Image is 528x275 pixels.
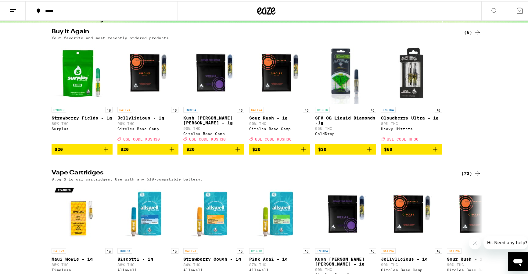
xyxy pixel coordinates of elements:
p: HYBRID [315,106,330,111]
h2: Vape Cartridges [52,169,451,176]
p: 89% THC [381,120,442,124]
p: 90% THC [183,125,244,129]
img: Circles Base Camp - Kush Berry Bliss - 1g [315,183,376,244]
p: 1g [105,247,113,252]
p: Pink Acai - 1g [249,255,310,260]
p: Strawberry Fields - 1g [52,114,113,119]
img: Allswell - Biscotti - 1g [117,183,178,244]
p: SATIVA [117,106,132,111]
p: 0.5g & 1g oil cartridges, Use with any 510-compatible battery. [52,176,203,180]
img: GoldDrop - SFV OG Liquid Diamonds -1g [317,42,375,103]
a: Open page for SFV OG Liquid Diamonds -1g from GoldDrop [315,42,376,143]
p: HYBRID [52,106,66,111]
p: Jellylicious - 1g [117,114,178,119]
p: 88% THC [117,262,178,266]
p: Sour Rush - 1g [249,114,310,119]
p: 90% THC [381,262,442,266]
div: Circles Base Camp [381,267,442,271]
div: Allswell [117,267,178,271]
span: USE CODE HH30 [387,136,418,140]
p: 1g [369,106,376,111]
img: Surplus - Strawberry Fields - 1g [52,42,113,103]
div: Heavy Hitters [381,126,442,130]
p: INDICA [117,247,132,252]
img: Allswell - Strawberry Cough - 1g [183,183,244,244]
p: 1g [105,106,113,111]
button: Add to bag [315,143,376,153]
a: (72) [461,169,481,176]
p: 1g [435,247,442,252]
p: INDICA [315,247,330,252]
span: USE CODE KUSH30 [255,136,292,140]
p: Sour Rush - 1g [447,255,508,260]
p: Jellylicious - 1g [381,255,442,260]
span: USE CODE KUSH30 [189,136,226,140]
p: 1g [237,247,244,252]
p: 85% THC [52,262,113,266]
p: 90% THC [117,120,178,124]
p: 90% THC [447,262,508,266]
p: 1g [435,106,442,111]
p: Cloudberry Ultra - 1g [381,114,442,119]
p: 1g [171,247,178,252]
a: Open page for Strawberry Fields - 1g from Surplus [52,42,113,143]
a: Open page for Cloudberry Ultra - 1g from Heavy Hitters [381,42,442,143]
img: Circles Base Camp - Jellylicious - 1g [381,183,442,244]
img: Circles Base Camp - Sour Rush - 1g [447,183,508,244]
p: HYBRID [249,247,264,252]
img: Circles Base Camp - Jellylicious - 1g [117,42,178,103]
p: 1g [303,106,310,111]
p: Your favorite and most recently ordered products. [52,35,171,39]
div: Circles Base Camp [117,126,178,130]
span: $30 [318,146,326,151]
p: 1g [171,106,178,111]
p: 90% THC [315,266,376,270]
a: Open page for Kush Berry Bliss - 1g from Circles Base Camp [183,42,244,143]
div: Circles Base Camp [183,130,244,134]
p: SATIVA [381,247,396,252]
p: SATIVA [447,247,462,252]
img: Circles Base Camp - Sour Rush - 1g [249,42,310,103]
p: SATIVA [183,247,198,252]
p: 1g [369,247,376,252]
p: 1g [237,106,244,111]
p: 95% THC [315,125,376,129]
div: Surplus [52,126,113,130]
img: Allswell - Pink Acai - 1g [249,183,310,244]
button: Add to bag [183,143,244,153]
a: Open page for Jellylicious - 1g from Circles Base Camp [117,42,178,143]
p: SATIVA [249,106,264,111]
p: 1g [303,247,310,252]
a: Open page for Sour Rush - 1g from Circles Base Camp [249,42,310,143]
div: (6) [464,27,481,35]
span: $20 [186,146,195,151]
iframe: Message from company [483,235,528,248]
div: Timeless [52,267,113,271]
p: 87% THC [249,262,310,266]
span: USE CODE KUSH30 [123,136,160,140]
p: Biscotti - 1g [117,255,178,260]
div: Allswell [249,267,310,271]
div: Circles Base Camp [249,126,310,130]
iframe: Close message [469,236,481,248]
p: Maui Wowie - 1g [52,255,113,260]
div: Circles Base Camp [447,267,508,271]
p: 90% THC [249,120,310,124]
div: GoldDrop [315,130,376,134]
p: INDICA [381,106,396,111]
img: Heavy Hitters - Cloudberry Ultra - 1g [381,42,442,103]
h2: Buy It Again [52,27,451,35]
span: $60 [384,146,392,151]
img: Timeless - Maui Wowie - 1g [52,183,113,244]
button: Add to bag [52,143,113,153]
span: $20 [252,146,260,151]
img: Circles Base Camp - Kush Berry Bliss - 1g [183,42,244,103]
div: Allswell [183,267,244,271]
span: $20 [120,146,129,151]
p: Kush [PERSON_NAME] [PERSON_NAME] - 1g [183,114,244,124]
p: Kush [PERSON_NAME] [PERSON_NAME] - 1g [315,255,376,265]
p: SATIVA [52,247,66,252]
span: $20 [55,146,63,151]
